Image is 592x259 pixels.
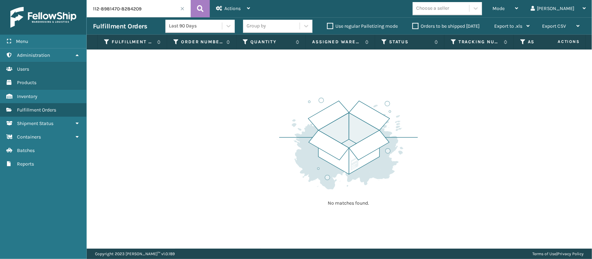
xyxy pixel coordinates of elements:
h3: Fulfillment Orders [93,22,147,30]
span: Mode [492,6,505,11]
span: Containers [17,134,41,140]
label: Tracking Number [458,39,500,45]
span: Batches [17,148,35,153]
span: Inventory [17,93,37,99]
span: Fulfillment Orders [17,107,56,113]
span: Shipment Status [17,120,53,126]
div: Group by [247,23,266,30]
label: Use regular Palletizing mode [327,23,398,29]
a: Terms of Use [532,251,556,256]
label: Order Number [181,39,223,45]
label: Status [389,39,431,45]
span: Reports [17,161,34,167]
span: Products [17,80,36,86]
span: Administration [17,52,50,58]
span: Actions [224,6,241,11]
span: Users [17,66,29,72]
div: Choose a seller [416,5,449,12]
span: Menu [16,38,28,44]
p: Copyright 2023 [PERSON_NAME]™ v 1.0.189 [95,249,175,259]
label: Fulfillment Order Id [112,39,154,45]
a: Privacy Policy [557,251,584,256]
img: logo [10,7,76,28]
label: Orders to be shipped [DATE] [412,23,480,29]
div: Last 90 Days [169,23,223,30]
span: Export CSV [542,23,566,29]
label: Assigned Warehouse [312,39,362,45]
label: Assigned Carrier Service [528,39,570,45]
label: Quantity [250,39,292,45]
span: Export to .xls [494,23,522,29]
span: Actions [536,36,584,47]
div: | [532,249,584,259]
